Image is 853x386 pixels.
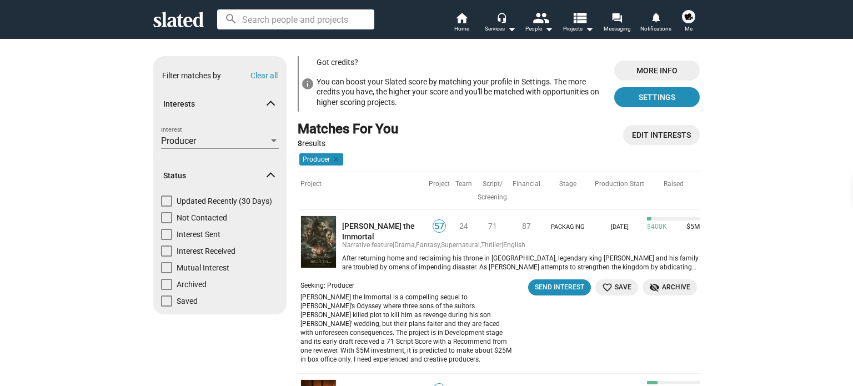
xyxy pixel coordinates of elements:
[647,172,700,210] th: Raised
[632,125,691,145] span: Edit Interests
[177,229,220,240] span: Interest Sent
[682,10,695,23] img: Grey Woolf
[485,22,516,36] div: Services
[300,215,337,268] img: Odysseus the Immortal
[611,12,622,23] mat-icon: forum
[636,11,675,36] a: Notifications
[433,221,445,232] span: 57
[604,22,631,36] span: Messaging
[298,139,325,148] span: results
[153,124,287,159] div: Interests
[647,223,667,232] span: $400K
[685,22,693,36] span: Me
[163,99,268,109] span: Interests
[163,171,268,181] span: Status
[525,22,553,36] div: People
[394,241,416,249] span: Drama,
[649,282,660,293] mat-icon: visibility_off
[481,11,520,36] button: Services
[602,282,613,293] mat-icon: favorite_border
[598,11,636,36] a: Messaging
[520,11,559,36] button: People
[475,172,510,210] th: Script/ Screening
[583,22,596,36] mat-icon: arrow_drop_down
[442,11,481,36] a: Home
[298,172,342,210] th: Project
[177,212,227,223] span: Not Contacted
[533,9,549,26] mat-icon: people
[342,241,394,249] span: Narrative feature |
[602,282,631,293] span: Save
[542,22,555,36] mat-icon: arrow_drop_down
[675,8,702,37] button: Grey WoolfMe
[301,77,314,91] mat-icon: info
[298,56,700,121] sl-promotion: Got credits?
[510,172,543,210] th: Financial
[592,172,647,210] th: Production Start
[503,241,525,249] span: English
[682,223,700,232] span: $5M
[649,282,690,293] span: Archive
[250,71,278,80] button: Clear all
[559,11,598,36] button: Projects
[162,71,221,81] div: Filter matches by
[815,348,842,375] iframe: Intercom live chat
[153,87,287,122] mat-expansion-panel-header: Interests
[650,12,661,22] mat-icon: notifications
[300,282,354,289] span: Seeking: Producer
[453,172,475,210] th: Team
[563,22,594,36] span: Projects
[592,209,647,241] td: [DATE]
[623,125,700,145] a: Open profile page - Settings dialog
[177,279,207,290] span: Archived
[623,87,691,107] span: Settings
[505,22,518,36] mat-icon: arrow_drop_down
[643,279,697,295] button: Archive
[330,154,340,164] mat-icon: clear
[535,282,584,293] div: Send Interest
[177,295,198,307] span: Saved
[640,22,671,36] span: Notifications
[177,195,272,207] span: Updated Recently (30 Days)
[177,262,229,273] span: Mutual Interest
[298,121,398,138] div: Matches For You
[441,241,481,249] span: Supernatural,
[426,172,453,210] th: Project
[614,87,700,107] a: Open profile page - Settings dialog
[459,222,468,230] span: 24
[317,57,605,68] h3: Got credits?
[522,222,531,230] span: 87
[496,12,506,22] mat-icon: headset_mic
[298,139,302,148] strong: 8
[317,74,605,110] div: You can boost your Slated score by matching your profile in Settings. The more credits you have, ...
[614,61,700,81] button: More Info
[543,172,592,210] th: Stage
[455,11,468,24] mat-icon: home
[153,158,287,193] mat-expansion-panel-header: Status
[153,195,287,312] div: Status
[501,241,503,249] span: |
[481,241,501,249] span: Thriller
[300,293,511,364] div: [PERSON_NAME] the Immortal is a compelling sequel to [PERSON_NAME]’s Odyssey where three sons of ...
[217,9,374,29] input: Search people and projects
[528,279,591,295] button: Send Interest
[571,9,588,26] mat-icon: view_list
[177,245,235,257] span: Interest Received
[342,221,426,241] a: [PERSON_NAME] the Immortal
[454,22,469,36] span: Home
[488,222,497,230] span: 71
[416,241,441,249] span: Fantasy,
[623,61,691,81] span: More Info
[595,279,638,295] button: Save
[299,153,343,166] mat-chip: Producer
[543,209,592,241] td: Packaging
[342,254,700,272] div: After returning home and reclaiming his throne in [GEOGRAPHIC_DATA], legendary king [PERSON_NAME]...
[161,136,196,146] span: Producer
